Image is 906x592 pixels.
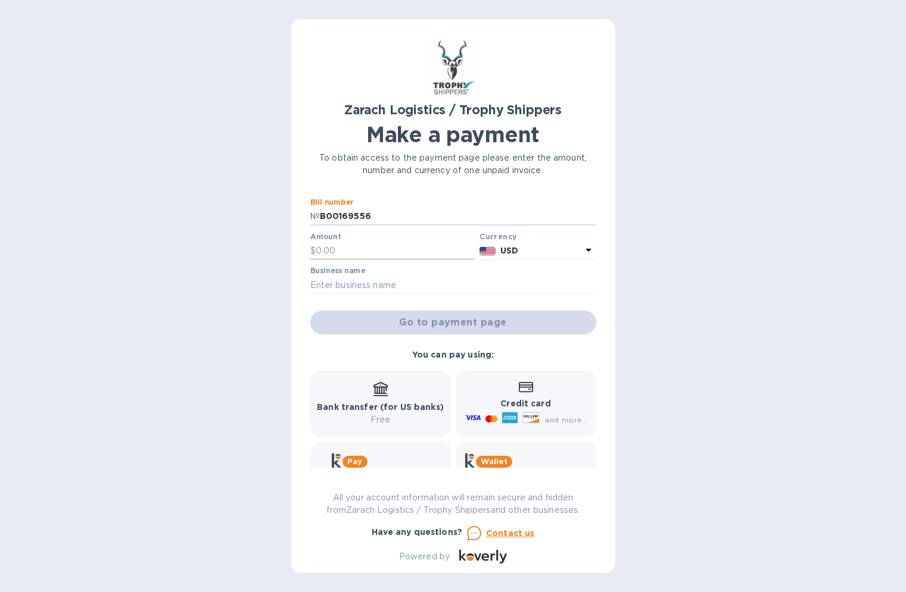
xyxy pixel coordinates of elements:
[480,232,516,241] b: Currency
[310,491,596,516] p: All your account information will remain secure and hidden from Zarach Logistics / Trophy Shipper...
[310,268,365,275] label: Business name
[320,208,596,225] input: Enter bill number
[317,414,444,426] p: Free
[310,276,596,294] input: Enter business name
[500,399,550,408] b: Credit card
[310,245,316,257] p: $
[347,457,362,466] b: Pay
[310,199,353,206] label: Bill number
[372,527,463,537] b: Have any questions?
[500,246,518,255] b: USD
[310,210,320,223] p: №
[317,402,444,412] b: Bank transfer (for US banks)
[310,122,596,147] h1: Make a payment
[344,102,562,117] b: Zarach Logistics / Trophy Shippers
[310,233,341,240] label: Amount
[480,247,496,255] img: USD
[412,350,494,359] b: You can pay using:
[486,528,535,538] u: Contact us
[544,415,588,424] span: and more...
[316,242,475,260] input: 0.00
[481,457,508,466] b: Wallet
[310,152,596,177] p: To obtain access to the payment page please enter the amount, number and currency of one unpaid i...
[399,550,450,563] p: Powered by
